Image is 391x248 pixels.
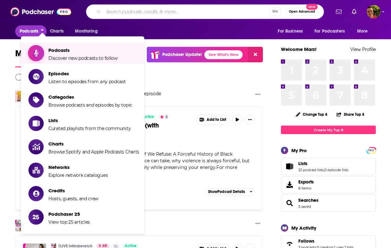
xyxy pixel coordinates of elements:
a: Show notifications dropdown [333,6,344,17]
span: Open Advanced [289,10,315,13]
span: View top 25 articles [48,219,90,225]
span: 8 items [298,186,314,190]
button: Show More Button [253,91,263,99]
p: Podchaser Update! [162,52,202,57]
span: Lists [298,161,307,166]
button: close menu [15,25,47,37]
span: ⌘ K [269,8,281,16]
span: More [357,27,368,36]
a: 22 podcast lists [298,168,324,172]
a: PRO [367,148,375,152]
span: Hosts, guests, and crew [48,196,98,201]
a: My Feed [15,48,49,67]
a: Lists [298,161,348,166]
span: Networks [48,164,108,170]
span: Logged in as Marz [367,5,381,19]
a: Charts [46,25,67,37]
span: Lists [48,117,131,123]
a: Welcome Marz! [281,46,317,52]
span: Monitoring [75,27,97,36]
span: Add to List [207,117,226,122]
a: Show notifications dropdown [349,6,359,17]
span: Categories [48,94,132,100]
a: Exports [281,176,376,193]
a: Follows [298,238,353,244]
span: For Business [278,27,303,36]
div: My Activity [291,225,316,231]
span: Podchaser 25 [48,211,90,217]
button: ShowPodcast Details [205,188,255,195]
span: Charts [50,27,64,36]
span: Follows [298,238,314,244]
img: Small Doses with Amanda Seales [15,91,27,102]
a: 3 saved [298,204,311,209]
span: Discover new podcasts to follow [48,55,118,61]
a: View Profile [350,46,376,52]
span: Exports [298,179,314,185]
span: Curated playlists from the community [48,126,131,131]
span: My Feed [15,48,49,63]
a: New Releases & Guests Only [15,74,98,81]
img: 1LIVE Intimbereich [15,220,27,231]
span: PRO [367,148,375,153]
button: Open AdvancedNew [286,8,318,15]
button: open menu [310,25,354,37]
a: Searches [298,197,319,203]
div: My Pro [291,147,307,153]
img: Podchaser - Follow, Share and Rate Podcasts [10,6,71,18]
button: Show More Button [245,115,255,125]
span: Listen to episodes from any podcast [48,79,126,84]
input: Search podcasts, credits, & more... [103,7,269,17]
span: Credits [48,188,98,194]
span: , [324,168,324,172]
button: open menu [71,25,106,37]
button: Show More Button [196,115,229,124]
button: Show profile menu [367,5,381,19]
span: For Podcasters [314,27,345,36]
span: Browse Spotify and Apple Podcasts Charts [48,149,139,155]
button: Share Top 8 [336,108,365,121]
span: Podcasts [20,27,38,36]
a: Create My Top 8 [281,126,376,134]
button: open menu [353,25,376,37]
span: New [306,4,318,10]
span: Podcasts [48,47,118,53]
a: Lists [283,162,296,171]
a: Searches [283,199,296,208]
button: Show More Button [253,220,263,228]
span: Browse podcasts and episodes by topic [48,102,132,108]
div: Search podcasts, credits, & more... [86,4,324,19]
button: open menu [273,25,311,37]
a: 0 episode lists [324,168,348,172]
span: Explore network catalogues [48,172,108,178]
button: Change Top 8 [292,110,331,118]
span: Exports [283,180,296,189]
span: Charts [48,141,139,147]
a: See What's New [204,50,243,59]
span: Episodes [48,71,126,77]
span: Searches [281,195,376,212]
span: Lists [281,158,376,175]
span: Show Podcast Details [208,189,245,194]
img: User Profile [367,5,381,19]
